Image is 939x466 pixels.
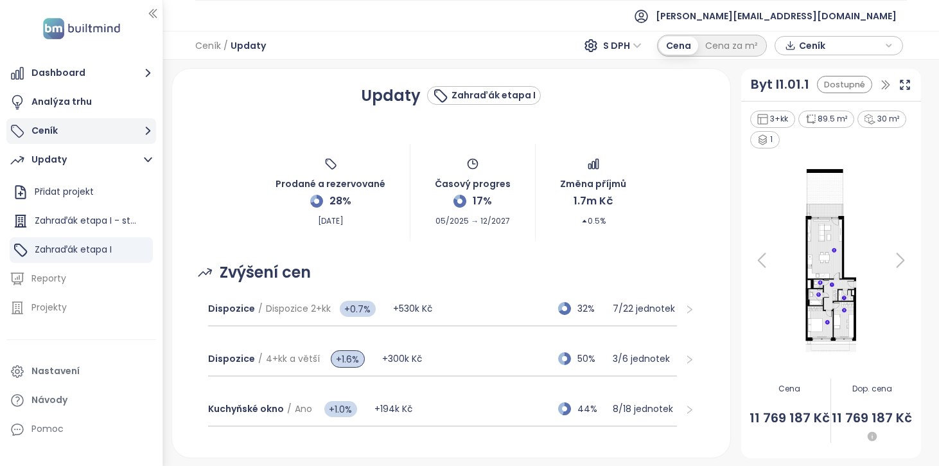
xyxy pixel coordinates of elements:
[220,260,311,285] span: Zvýšení cen
[393,302,432,315] span: +530k Kč
[295,402,312,415] span: Ano
[817,76,872,93] div: Dostupné
[10,237,153,263] div: Zahraďák etapa I
[685,405,694,415] span: right
[831,408,913,428] span: 11 769 187 Kč
[6,359,156,384] a: Nastavení
[31,421,64,437] div: Pomoc
[31,392,67,408] div: Návody
[266,352,320,365] span: 4+kk a větší
[6,89,156,115] a: Analýza trhu
[6,417,156,442] div: Pomoc
[287,402,292,415] span: /
[452,89,536,102] div: Zahraďák etapa I
[258,352,263,365] span: /
[231,34,266,57] span: Updaty
[31,152,67,168] div: Updaty
[749,383,830,395] span: Cena
[613,402,677,416] p: 8 / 18 jednotek
[603,36,642,55] span: S DPH
[258,302,263,315] span: /
[473,193,492,209] span: 17%
[6,295,156,321] a: Projekty
[35,184,94,200] div: Přidat projekt
[35,243,112,256] span: Zahraďák etapa I
[6,60,156,86] button: Dashboard
[331,350,365,368] span: +1.6%
[750,111,795,128] div: 3+kk
[208,402,284,415] span: Kuchyňské okno
[318,209,344,228] span: [DATE]
[31,94,92,110] div: Analýza trhu
[659,37,698,55] div: Cena
[574,193,613,209] span: 1.7m Kč
[749,408,830,428] span: 11 769 187 Kč
[39,15,124,42] img: logo
[374,402,412,415] span: +194k Kč
[798,111,855,128] div: 89.5 m²
[613,301,677,316] p: 7 / 22 jednotek
[276,170,385,191] span: Prodané a rezervované
[857,111,906,128] div: 30 m²
[577,402,606,416] span: 44%
[6,266,156,292] a: Reporty
[685,305,694,314] span: right
[435,170,511,191] span: Časový progres
[361,84,421,107] h1: Updaty
[656,1,897,31] span: [PERSON_NAME][EMAIL_ADDRESS][DOMAIN_NAME]
[6,118,156,144] button: Ceník
[799,36,882,55] span: Ceník
[266,302,331,315] span: Dispozice 2+kk
[581,218,588,224] span: caret-up
[560,170,626,191] span: Změna příjmů
[329,193,351,209] span: 28%
[698,37,765,55] div: Cena za m²
[750,131,780,148] div: 1
[6,147,156,173] button: Updaty
[324,401,357,417] span: +1.0%
[208,302,255,315] span: Dispozice
[790,164,872,357] img: Floor plan
[581,209,606,228] span: 0.5%
[10,179,153,205] div: Přidat projekt
[382,352,422,365] span: +300k Kč
[613,352,677,366] p: 3 / 6 jednotek
[6,388,156,413] a: Návody
[10,208,153,234] div: Zahraďák etapa I - statický
[208,352,255,365] span: Dispozice
[751,75,809,94] a: Byt I1.01.1
[782,36,896,55] div: button
[31,271,66,287] div: Reporty
[435,209,510,228] span: 05/2025 → 12/2027
[685,355,694,364] span: right
[195,34,221,57] span: Ceník
[35,214,157,227] span: Zahraďák etapa I - statický
[577,352,606,366] span: 50%
[31,363,80,379] div: Nastavení
[224,34,228,57] span: /
[577,301,606,316] span: 32%
[31,300,67,316] div: Projekty
[340,301,376,317] span: +0.7%
[831,383,913,395] span: Dop. cena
